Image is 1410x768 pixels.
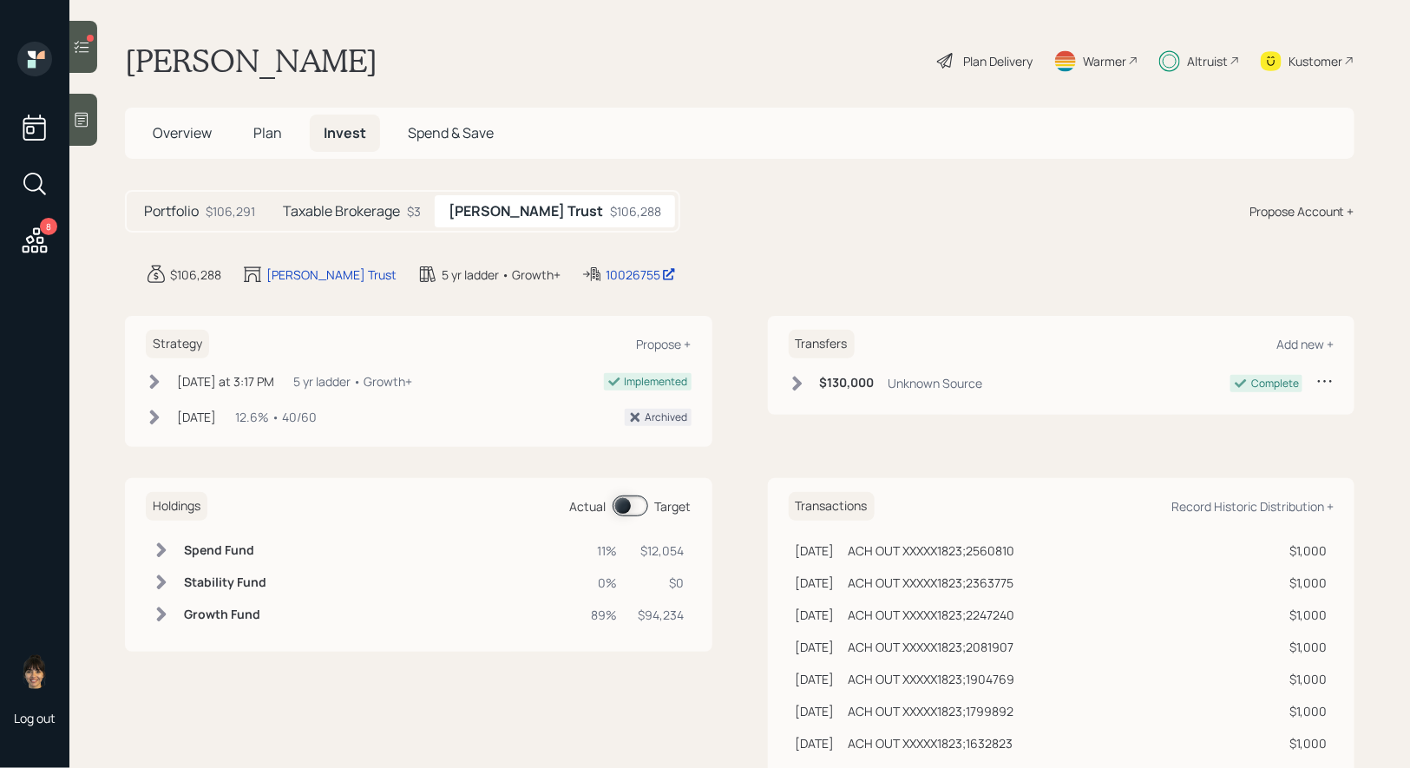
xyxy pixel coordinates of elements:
[849,606,1015,624] div: ACH OUT XXXXX1823;2247240
[849,638,1014,656] div: ACH OUT XXXXX1823;2081907
[1281,606,1327,624] div: $1,000
[407,202,421,220] div: $3
[789,492,875,521] h6: Transactions
[592,574,618,592] div: 0%
[639,574,685,592] div: $0
[592,606,618,624] div: 89%
[1276,336,1334,352] div: Add new +
[1281,574,1327,592] div: $1,000
[1251,376,1299,391] div: Complete
[1281,734,1327,752] div: $1,000
[820,376,875,391] h6: $130,000
[14,710,56,726] div: Log out
[1281,542,1327,560] div: $1,000
[796,542,835,560] div: [DATE]
[796,702,835,720] div: [DATE]
[592,542,618,560] div: 11%
[253,123,282,142] span: Plan
[796,734,835,752] div: [DATE]
[1249,202,1354,220] div: Propose Account +
[449,203,603,220] h5: [PERSON_NAME] Trust
[963,52,1033,70] div: Plan Delivery
[408,123,494,142] span: Spend & Save
[1281,702,1327,720] div: $1,000
[889,374,983,392] div: Unknown Source
[1171,498,1334,515] div: Record Historic Distribution +
[177,408,216,426] div: [DATE]
[646,410,688,425] div: Archived
[849,670,1015,688] div: ACH OUT XXXXX1823;1904769
[324,123,366,142] span: Invest
[1289,52,1342,70] div: Kustomer
[849,542,1015,560] div: ACH OUT XXXXX1823;2560810
[1281,670,1327,688] div: $1,000
[146,330,209,358] h6: Strategy
[606,266,676,284] div: 10026755
[639,542,685,560] div: $12,054
[153,123,212,142] span: Overview
[849,574,1014,592] div: ACH OUT XXXXX1823;2363775
[283,203,400,220] h5: Taxable Brokerage
[637,336,692,352] div: Propose +
[796,670,835,688] div: [DATE]
[1083,52,1126,70] div: Warmer
[639,606,685,624] div: $94,234
[144,203,199,220] h5: Portfolio
[235,408,317,426] div: 12.6% • 40/60
[796,638,835,656] div: [DATE]
[206,202,255,220] div: $106,291
[796,606,835,624] div: [DATE]
[1281,638,1327,656] div: $1,000
[170,266,221,284] div: $106,288
[625,374,688,390] div: Implemented
[177,372,274,391] div: [DATE] at 3:17 PM
[849,702,1014,720] div: ACH OUT XXXXX1823;1799892
[789,330,855,358] h6: Transfers
[17,654,52,689] img: treva-nostdahl-headshot.png
[655,497,692,515] div: Target
[442,266,561,284] div: 5 yr ladder • Growth+
[125,42,377,80] h1: [PERSON_NAME]
[1187,52,1228,70] div: Altruist
[570,497,607,515] div: Actual
[184,607,266,622] h6: Growth Fund
[796,574,835,592] div: [DATE]
[266,266,397,284] div: [PERSON_NAME] Trust
[184,543,266,558] h6: Spend Fund
[849,734,1013,752] div: ACH OUT XXXXX1823;1632823
[184,575,266,590] h6: Stability Fund
[146,492,207,521] h6: Holdings
[293,372,412,391] div: 5 yr ladder • Growth+
[610,202,661,220] div: $106,288
[40,218,57,235] div: 8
